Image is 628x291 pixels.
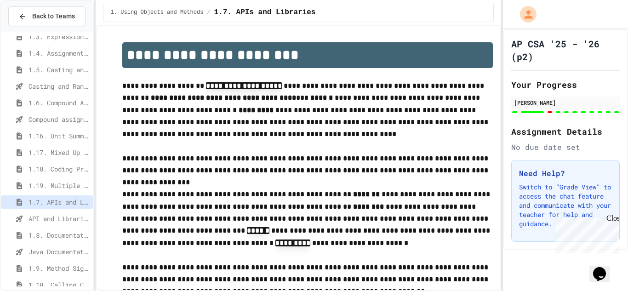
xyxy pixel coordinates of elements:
[29,230,89,240] span: 1.8. Documentation with Comments and Preconditions
[4,4,63,58] div: Chat with us now!Close
[29,148,89,157] span: 1.17. Mixed Up Code Practice 1.1-1.6
[29,32,89,41] span: 1.3. Expressions and Output [New]
[29,280,89,290] span: 1.10. Calling Class Methods
[519,183,612,228] p: Switch to "Grade View" to access the chat feature and communicate with your teacher for help and ...
[519,168,612,179] h3: Need Help?
[29,197,89,207] span: 1.7. APIs and Libraries
[8,6,86,26] button: Back to Teams
[214,7,316,18] span: 1.7. APIs and Libraries
[29,114,89,124] span: Compound assignment operators - Quiz
[29,181,89,190] span: 1.19. Multiple Choice Exercises for Unit 1a (1.1-1.6)
[29,164,89,174] span: 1.18. Coding Practice 1a (1.1-1.6)
[511,78,620,91] h2: Your Progress
[514,98,617,107] div: [PERSON_NAME]
[552,214,619,253] iframe: chat widget
[511,142,620,153] div: No due date set
[29,247,89,257] span: Java Documentation with Comments - Topic 1.8
[207,9,210,16] span: /
[29,98,89,108] span: 1.6. Compound Assignment Operators
[29,131,89,141] span: 1.16. Unit Summary 1a (1.1-1.6)
[29,48,89,58] span: 1.4. Assignment and Input
[29,263,89,273] span: 1.9. Method Signatures
[29,81,89,91] span: Casting and Ranges of variables - Quiz
[29,65,89,74] span: 1.5. Casting and Ranges of Values
[510,4,539,25] div: My Account
[511,125,620,138] h2: Assignment Details
[111,9,204,16] span: 1. Using Objects and Methods
[32,11,75,21] span: Back to Teams
[589,254,619,282] iframe: chat widget
[511,37,620,63] h1: AP CSA '25 - '26 (p2)
[29,214,89,223] span: API and Libraries - Topic 1.7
